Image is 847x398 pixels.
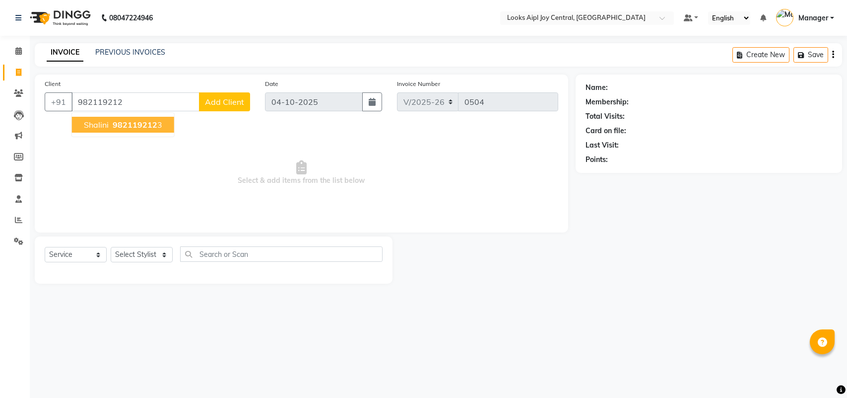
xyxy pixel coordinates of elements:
button: Create New [732,47,789,63]
label: Date [265,80,278,88]
div: Last Visit: [586,140,619,151]
input: Search by Name/Mobile/Email/Code [71,92,199,111]
span: Manager [798,13,828,23]
b: 08047224946 [109,4,153,32]
label: Client [45,80,61,88]
label: Invoice Number [397,80,440,88]
span: Select & add items from the list below [45,123,558,223]
div: Name: [586,82,608,93]
button: Add Client [199,92,250,111]
span: shalini [84,120,109,130]
div: Total Visits: [586,111,625,122]
input: Search or Scan [180,246,383,262]
ngb-highlight: 3 [111,120,162,130]
img: Manager [776,9,793,26]
div: Membership: [586,97,629,107]
span: Add Client [205,97,244,107]
button: Save [793,47,828,63]
a: PREVIOUS INVOICES [95,48,165,57]
iframe: chat widget [805,358,837,388]
a: INVOICE [47,44,83,62]
div: Card on file: [586,126,626,136]
button: +91 [45,92,72,111]
div: Points: [586,155,608,165]
img: logo [25,4,93,32]
span: 982119212 [113,120,157,130]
